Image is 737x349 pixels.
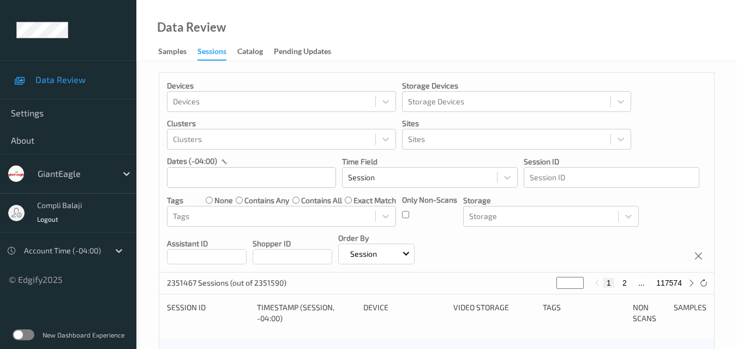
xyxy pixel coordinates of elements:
[214,195,233,206] label: none
[167,277,286,288] p: 2351467 Sessions (out of 2351590)
[453,302,536,324] div: Video Storage
[167,80,396,91] p: Devices
[167,118,396,129] p: Clusters
[167,195,183,206] p: Tags
[244,195,289,206] label: contains any
[524,156,699,167] p: Session ID
[619,278,630,288] button: 2
[402,118,631,129] p: Sites
[353,195,396,206] label: exact match
[158,46,187,60] div: Samples
[402,194,457,205] p: Only Non-Scans
[237,44,274,60] a: Catalog
[653,278,685,288] button: 117574
[674,302,706,324] div: Samples
[167,238,247,249] p: Assistant ID
[543,302,625,324] div: Tags
[157,22,226,33] div: Data Review
[197,44,237,61] a: Sessions
[363,302,446,324] div: Device
[274,44,342,60] a: Pending Updates
[338,233,415,244] p: Order By
[167,156,217,167] p: dates (-04:00)
[257,302,356,324] div: Timestamp (Session, -04:00)
[635,278,648,288] button: ...
[253,238,332,249] p: Shopper ID
[603,278,614,288] button: 1
[301,195,342,206] label: contains all
[274,46,331,60] div: Pending Updates
[463,195,639,206] p: Storage
[633,302,666,324] div: Non Scans
[158,44,197,60] a: Samples
[197,46,226,61] div: Sessions
[167,302,249,324] div: Session ID
[237,46,263,60] div: Catalog
[342,156,518,167] p: Time Field
[402,80,631,91] p: Storage Devices
[346,249,381,259] p: Session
